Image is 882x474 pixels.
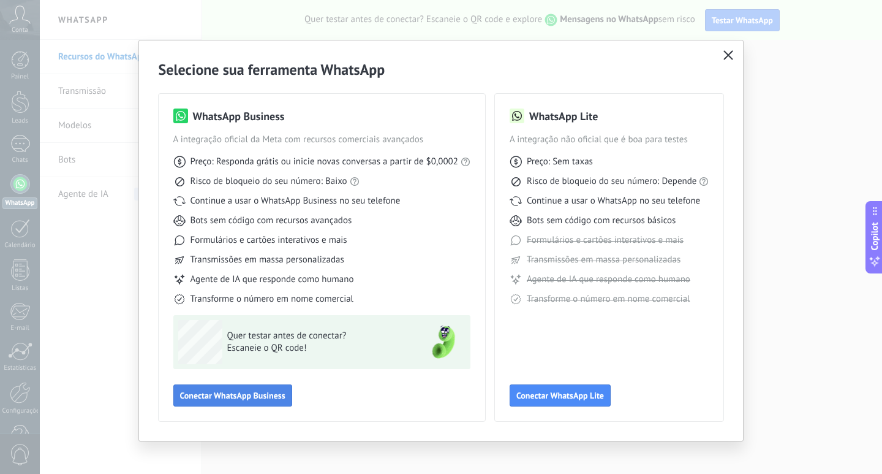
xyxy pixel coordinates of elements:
[527,175,697,188] span: Risco de bloqueio do seu número: Depende
[869,222,881,250] span: Copilot
[527,273,690,286] span: Agente de IA que responde como humano
[421,320,466,364] img: green-phone.png
[527,254,680,266] span: Transmissões em massa personalizadas
[193,109,285,124] h3: WhatsApp Business
[190,273,354,286] span: Agente de IA que responde como humano
[190,234,347,247] span: Formulários e cartões interativos e mais
[173,384,292,407] button: Conectar WhatsApp Business
[510,384,611,407] button: Conectar WhatsApp Lite
[190,175,347,188] span: Risco de bloqueio do seu número: Baixo
[227,330,406,342] span: Quer testar antes de conectar?
[510,134,709,146] span: A integração não oficial que é boa para testes
[529,109,598,124] h3: WhatsApp Lite
[527,234,684,247] span: Formulários e cartões interativos e mais
[190,215,352,227] span: Bots sem código com recursos avançados
[159,60,724,79] h2: Selecione sua ferramenta WhatsApp
[190,195,401,207] span: Continue a usar o WhatsApp Business no seu telefone
[527,156,593,168] span: Preço: Sem taxas
[527,195,700,207] span: Continue a usar o WhatsApp no seu telefone
[190,156,458,168] span: Preço: Responda grátis ou inicie novas conversas a partir de $0,0002
[516,391,604,400] span: Conectar WhatsApp Lite
[227,342,406,354] span: Escaneie o QR code!
[527,215,676,227] span: Bots sem código com recursos básicos
[173,134,470,146] span: A integração oficial da Meta com recursos comerciais avançados
[190,254,344,266] span: Transmissões em massa personalizadas
[527,293,690,305] span: Transforme o número em nome comercial
[190,293,353,305] span: Transforme o número em nome comercial
[180,391,285,400] span: Conectar WhatsApp Business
